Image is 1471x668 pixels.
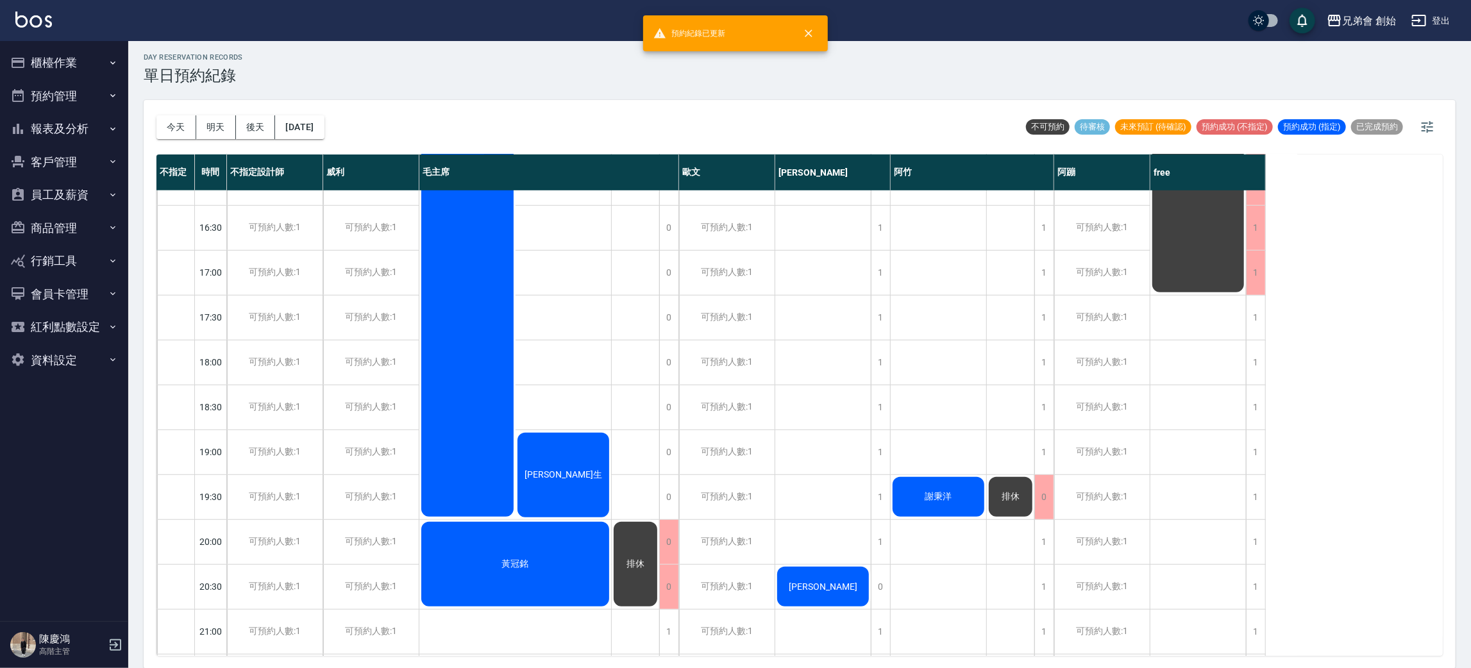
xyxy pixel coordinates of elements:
[1054,385,1150,430] div: 可預約人數:1
[323,565,419,609] div: 可預約人數:1
[500,558,532,570] span: 黃冠銘
[1054,610,1150,654] div: 可預約人數:1
[227,610,323,654] div: 可預約人數:1
[1034,475,1054,519] div: 0
[323,610,419,654] div: 可預約人數:1
[659,340,678,385] div: 0
[679,475,775,519] div: 可預約人數:1
[1034,565,1054,609] div: 1
[5,310,123,344] button: 紅利點數設定
[1246,565,1265,609] div: 1
[1290,8,1315,33] button: save
[1351,121,1403,133] span: 已完成預約
[5,244,123,278] button: 行銷工具
[871,565,890,609] div: 0
[1342,13,1396,29] div: 兄弟會 創始
[679,154,775,190] div: 歐文
[1246,385,1265,430] div: 1
[156,154,195,190] div: 不指定
[5,344,123,377] button: 資料設定
[1322,8,1401,34] button: 兄弟會 創始
[236,115,276,139] button: 後天
[1054,520,1150,564] div: 可預約人數:1
[144,53,243,62] h2: day Reservation records
[1034,520,1054,564] div: 1
[923,491,955,503] span: 謝秉洋
[775,154,891,190] div: [PERSON_NAME]
[679,206,775,250] div: 可預約人數:1
[275,115,324,139] button: [DATE]
[196,115,236,139] button: 明天
[5,278,123,311] button: 會員卡管理
[144,67,243,85] h3: 單日預約紀錄
[1034,610,1054,654] div: 1
[1054,565,1150,609] div: 可預約人數:1
[195,295,227,340] div: 17:30
[871,520,890,564] div: 1
[195,385,227,430] div: 18:30
[624,558,647,570] span: 排休
[1246,610,1265,654] div: 1
[39,633,105,646] h5: 陳慶鴻
[1150,154,1266,190] div: free
[1197,121,1273,133] span: 預約成功 (不指定)
[891,154,1054,190] div: 阿竹
[871,430,890,474] div: 1
[679,385,775,430] div: 可預約人數:1
[1054,251,1150,295] div: 可預約人數:1
[871,206,890,250] div: 1
[195,250,227,295] div: 17:00
[5,146,123,179] button: 客戶管理
[871,296,890,340] div: 1
[871,610,890,654] div: 1
[659,385,678,430] div: 0
[659,296,678,340] div: 0
[1034,251,1054,295] div: 1
[227,385,323,430] div: 可預約人數:1
[679,565,775,609] div: 可預約人數:1
[871,385,890,430] div: 1
[323,154,419,190] div: 威利
[15,12,52,28] img: Logo
[195,609,227,654] div: 21:00
[10,632,36,658] img: Person
[39,646,105,657] p: 高階主管
[1246,340,1265,385] div: 1
[679,296,775,340] div: 可預約人數:1
[871,251,890,295] div: 1
[1034,385,1054,430] div: 1
[679,520,775,564] div: 可預約人數:1
[195,205,227,250] div: 16:30
[871,475,890,519] div: 1
[794,19,823,47] button: close
[659,610,678,654] div: 1
[5,46,123,79] button: 櫃檯作業
[195,564,227,609] div: 20:30
[323,430,419,474] div: 可預約人數:1
[1054,206,1150,250] div: 可預約人數:1
[1246,296,1265,340] div: 1
[1278,121,1346,133] span: 預約成功 (指定)
[659,430,678,474] div: 0
[1246,475,1265,519] div: 1
[1115,121,1191,133] span: 未來預訂 (待確認)
[323,340,419,385] div: 可預約人數:1
[5,212,123,245] button: 商品管理
[195,430,227,474] div: 19:00
[1054,340,1150,385] div: 可預約人數:1
[871,340,890,385] div: 1
[1026,121,1070,133] span: 不可預約
[1054,296,1150,340] div: 可預約人數:1
[679,251,775,295] div: 可預約人數:1
[323,385,419,430] div: 可預約人數:1
[227,340,323,385] div: 可預約人數:1
[1246,520,1265,564] div: 1
[323,206,419,250] div: 可預約人數:1
[227,206,323,250] div: 可預約人數:1
[195,474,227,519] div: 19:30
[323,251,419,295] div: 可預約人數:1
[227,430,323,474] div: 可預約人數:1
[679,340,775,385] div: 可預約人數:1
[195,154,227,190] div: 時間
[1054,475,1150,519] div: 可預約人數:1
